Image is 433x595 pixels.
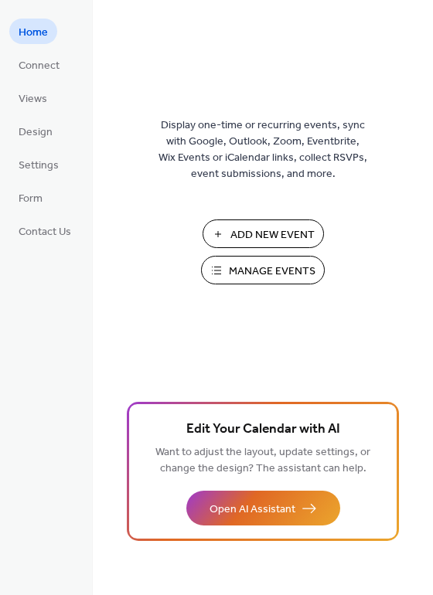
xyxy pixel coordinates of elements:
a: Contact Us [9,218,80,243]
button: Open AI Assistant [186,491,340,525]
span: Open AI Assistant [210,501,295,518]
span: Design [19,124,53,141]
a: Home [9,19,57,44]
button: Manage Events [201,256,325,284]
span: Home [19,25,48,41]
span: Contact Us [19,224,71,240]
a: Settings [9,151,68,177]
button: Add New Event [203,219,324,248]
a: Connect [9,52,69,77]
span: Manage Events [229,263,315,280]
span: Add New Event [230,227,315,243]
span: Want to adjust the layout, update settings, or change the design? The assistant can help. [155,442,370,479]
span: Settings [19,158,59,174]
span: Views [19,91,47,107]
a: Design [9,118,62,144]
span: Display one-time or recurring events, sync with Google, Outlook, Zoom, Eventbrite, Wix Events or ... [159,117,367,182]
a: Views [9,85,56,110]
span: Edit Your Calendar with AI [186,419,340,440]
a: Form [9,185,52,210]
span: Connect [19,58,60,74]
span: Form [19,191,43,207]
